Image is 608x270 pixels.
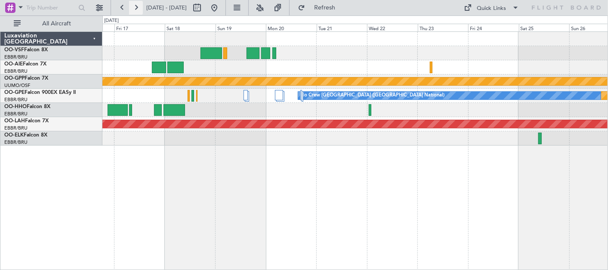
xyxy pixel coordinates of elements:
a: EBBR/BRU [4,125,28,131]
span: Refresh [307,5,343,11]
a: OO-AIEFalcon 7X [4,62,46,67]
div: Sat 18 [165,24,216,31]
div: Sun 19 [216,24,266,31]
div: Tue 21 [317,24,367,31]
div: Thu 23 [418,24,469,31]
img: logo_orange.svg [14,14,21,21]
div: Quick Links [477,4,506,13]
span: OO-ELK [4,133,24,138]
img: website_grey.svg [14,22,21,29]
span: OO-GPE [4,90,25,95]
span: All Aircraft [22,21,91,27]
input: Trip Number [26,1,76,14]
div: Sat 25 [519,24,570,31]
span: OO-VSF [4,47,24,53]
a: OO-ELKFalcon 8X [4,133,47,138]
div: Domeinoverzicht [33,51,75,56]
div: v 4.0.25 [24,14,42,21]
a: OO-GPEFalcon 900EX EASy II [4,90,76,95]
a: EBBR/BRU [4,68,28,74]
div: Keywords op verkeer [94,51,147,56]
img: tab_keywords_by_traffic_grey.svg [84,50,91,57]
button: All Aircraft [9,17,93,31]
div: Wed 22 [367,24,418,31]
button: Quick Links [460,1,524,15]
a: EBBR/BRU [4,96,28,103]
div: No Crew [GEOGRAPHIC_DATA] ([GEOGRAPHIC_DATA] National) [300,89,444,102]
span: OO-LAH [4,118,25,124]
a: EBBR/BRU [4,139,28,146]
div: [DATE] [104,17,119,25]
a: OO-VSFFalcon 8X [4,47,48,53]
button: Refresh [294,1,346,15]
a: OO-GPPFalcon 7X [4,76,48,81]
div: Fri 17 [114,24,165,31]
img: tab_domain_overview_orange.svg [24,50,31,57]
a: EBBR/BRU [4,111,28,117]
a: EBBR/BRU [4,54,28,60]
a: UUMO/OSF [4,82,30,89]
div: Fri 24 [468,24,519,31]
span: [DATE] - [DATE] [146,4,187,12]
a: OO-LAHFalcon 7X [4,118,49,124]
span: OO-HHO [4,104,27,109]
span: OO-GPP [4,76,25,81]
div: Domein: [DOMAIN_NAME] [22,22,95,29]
span: OO-AIE [4,62,23,67]
a: OO-HHOFalcon 8X [4,104,50,109]
div: Mon 20 [266,24,317,31]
